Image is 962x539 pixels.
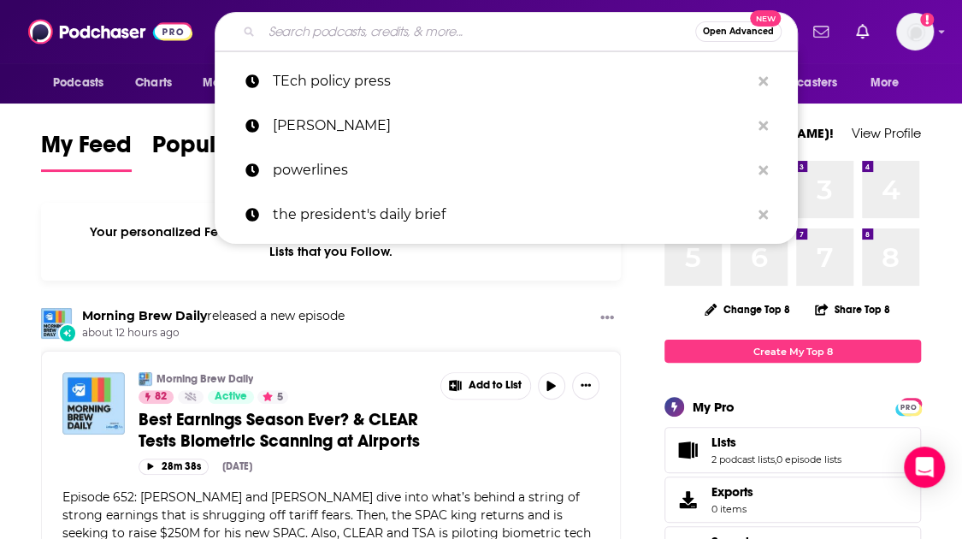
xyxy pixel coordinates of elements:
input: Search podcasts, credits, & more... [262,18,695,45]
a: Popular Feed [152,130,298,172]
a: the president's daily brief [215,192,798,237]
span: Logged in as LoriBecker [896,13,934,50]
span: about 12 hours ago [82,326,345,341]
button: open menu [859,67,921,99]
a: [PERSON_NAME] [215,104,798,148]
p: powerlines [273,148,750,192]
a: Active [208,390,254,404]
button: Show profile menu [896,13,934,50]
div: My Pro [693,399,735,415]
span: PRO [898,400,918,413]
span: My Feed [41,130,132,169]
button: open menu [744,67,862,99]
button: Show More Button [441,373,530,399]
a: Morning Brew Daily [82,308,207,323]
svg: Add a profile image [920,13,934,27]
div: New Episode [58,323,77,342]
span: Exports [711,484,753,500]
a: Show notifications dropdown [849,17,876,46]
a: 82 [139,390,174,404]
button: Open AdvancedNew [695,21,782,42]
span: Active [215,388,247,406]
span: Lists [711,435,736,450]
span: 82 [155,388,167,406]
a: powerlines [215,148,798,192]
button: open menu [191,67,286,99]
span: Podcasts [53,71,103,95]
span: More [871,71,900,95]
div: Search podcasts, credits, & more... [215,12,798,51]
a: Best Earnings Season Ever? & CLEAR Tests Biometric Scanning at Airports [139,409,428,452]
span: Add to List [469,379,522,392]
p: the president's daily brief [273,192,750,237]
a: Exports [664,477,921,523]
img: Best Earnings Season Ever? & CLEAR Tests Biometric Scanning at Airports [62,372,125,435]
button: 28m 38s [139,459,209,475]
img: Morning Brew Daily [41,308,72,339]
button: Show More Button [593,308,621,329]
a: Morning Brew Daily [156,372,253,386]
img: Morning Brew Daily [139,372,152,386]
span: Open Advanced [703,27,774,36]
button: Change Top 8 [694,299,800,320]
button: Show More Button [572,372,599,400]
span: Charts [135,71,172,95]
a: TEch policy press [215,59,798,104]
div: Open Intercom Messenger [904,447,945,488]
img: User Profile [896,13,934,50]
a: 2 podcast lists [711,453,775,465]
span: 0 items [711,503,753,515]
img: Podchaser - Follow, Share and Rate Podcasts [28,15,192,48]
span: Best Earnings Season Ever? & CLEAR Tests Biometric Scanning at Airports [139,409,420,452]
span: New [750,10,781,27]
button: Share Top 8 [814,293,891,326]
a: Show notifications dropdown [806,17,835,46]
a: Lists [670,438,705,462]
span: Lists [664,427,921,473]
a: PRO [898,400,918,412]
a: My Feed [41,130,132,172]
a: Lists [711,435,841,450]
span: Popular Feed [152,130,298,169]
a: Create My Top 8 [664,340,921,363]
button: open menu [41,67,126,99]
button: 5 [257,390,288,404]
a: Charts [124,67,182,99]
p: TEch policy press [273,59,750,104]
span: , [775,453,776,465]
span: Exports [670,488,705,512]
span: Monitoring [203,71,263,95]
h3: released a new episode [82,308,345,324]
p: Oliver Darcy [273,104,750,148]
a: 0 episode lists [776,453,841,465]
div: Your personalized Feed is curated based on the Podcasts, Creators, Users, and Lists that you Follow. [41,203,621,281]
div: [DATE] [222,460,252,472]
a: View Profile [852,125,921,141]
